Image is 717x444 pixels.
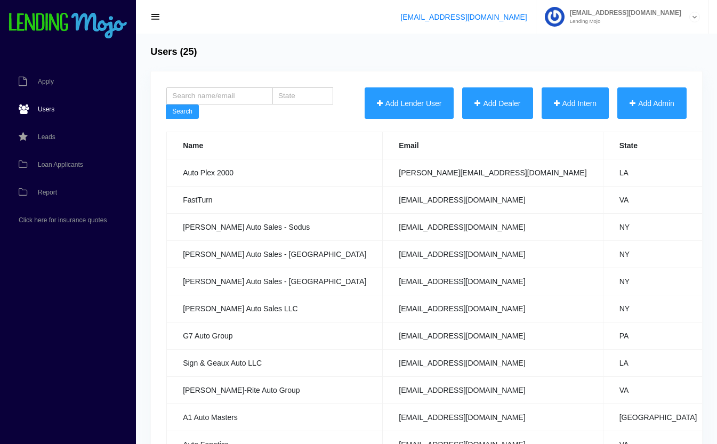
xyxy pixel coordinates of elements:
td: Auto Plex 2000 [167,159,383,187]
td: NY [603,241,713,268]
td: LA [603,350,713,377]
td: FastTurn [167,187,383,214]
button: Add Lender User [365,87,454,119]
td: [PERSON_NAME][EMAIL_ADDRESS][DOMAIN_NAME] [383,159,603,187]
img: logo-small.png [8,13,128,39]
td: [EMAIL_ADDRESS][DOMAIN_NAME] [383,268,603,295]
td: [EMAIL_ADDRESS][DOMAIN_NAME] [383,404,603,431]
td: [PERSON_NAME] Auto Sales - [GEOGRAPHIC_DATA] [167,268,383,295]
td: [EMAIL_ADDRESS][DOMAIN_NAME] [383,241,603,268]
td: NY [603,268,713,295]
a: [EMAIL_ADDRESS][DOMAIN_NAME] [400,13,527,21]
span: Users [38,106,54,112]
span: Loan Applicants [38,162,83,168]
input: Search name/email [166,87,273,104]
td: [PERSON_NAME]-Rite Auto Group [167,377,383,404]
td: Sign & Geaux Auto LLC [167,350,383,377]
span: Click here for insurance quotes [19,217,107,223]
th: Name [167,132,383,159]
span: Report [38,189,57,196]
td: VA [603,187,713,214]
button: Add Intern [542,87,609,119]
td: [GEOGRAPHIC_DATA] [603,404,713,431]
td: [PERSON_NAME] Auto Sales - Sodus [167,214,383,241]
td: G7 Auto Group [167,322,383,350]
span: Leads [38,134,55,140]
h4: Users (25) [150,46,197,58]
span: [EMAIL_ADDRESS][DOMAIN_NAME] [565,10,681,16]
td: NY [603,214,713,241]
td: A1 Auto Masters [167,404,383,431]
td: PA [603,322,713,350]
img: Profile image [545,7,565,27]
small: Lending Mojo [565,19,681,24]
button: Add Dealer [462,87,533,119]
td: [PERSON_NAME] Auto Sales LLC [167,295,383,322]
td: [EMAIL_ADDRESS][DOMAIN_NAME] [383,377,603,404]
th: Email [383,132,603,159]
th: State [603,132,713,159]
input: State [272,87,334,104]
td: [EMAIL_ADDRESS][DOMAIN_NAME] [383,187,603,214]
td: [EMAIL_ADDRESS][DOMAIN_NAME] [383,322,603,350]
span: Apply [38,78,54,85]
button: Search [166,104,199,119]
td: VA [603,377,713,404]
td: NY [603,295,713,322]
td: [EMAIL_ADDRESS][DOMAIN_NAME] [383,214,603,241]
td: LA [603,159,713,187]
td: [PERSON_NAME] Auto Sales - [GEOGRAPHIC_DATA] [167,241,383,268]
td: [EMAIL_ADDRESS][DOMAIN_NAME] [383,295,603,322]
td: [EMAIL_ADDRESS][DOMAIN_NAME] [383,350,603,377]
button: Add Admin [617,87,687,119]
